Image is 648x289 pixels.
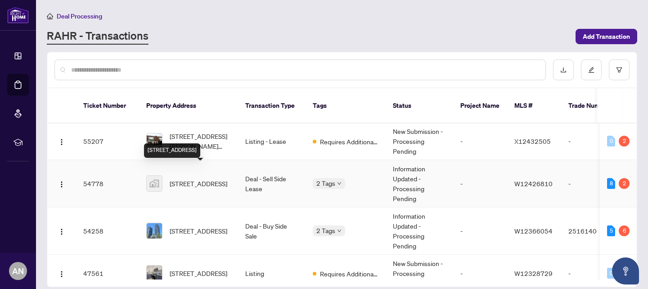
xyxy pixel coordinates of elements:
img: Logo [58,271,65,278]
span: home [47,13,53,19]
th: Trade Number [561,88,624,124]
button: Logo [54,176,69,191]
span: down [337,229,342,233]
img: logo [7,7,29,23]
td: - [453,207,507,255]
td: - [453,123,507,160]
td: Deal - Sell Side Lease [238,160,306,207]
button: Logo [54,134,69,148]
td: Information Updated - Processing Pending [386,207,453,255]
td: 2516140 [561,207,624,255]
span: down [337,181,342,186]
div: 8 [607,178,615,189]
img: Logo [58,181,65,188]
span: W12426810 [514,179,553,188]
th: MLS # [507,88,561,124]
span: X12432505 [514,137,551,145]
div: 6 [619,225,630,236]
img: thumbnail-img [147,266,162,281]
th: Property Address [139,88,238,124]
span: W12366054 [514,227,553,235]
span: 2 Tags [316,178,335,188]
button: Open asap [612,257,639,284]
span: Requires Additional Docs [320,137,378,147]
button: Logo [54,266,69,280]
span: filter [616,67,622,73]
td: 54778 [76,160,139,207]
div: 2 [619,178,630,189]
span: 2 Tags [316,225,335,236]
span: [STREET_ADDRESS] [170,179,227,188]
td: 55207 [76,123,139,160]
span: Requires Additional Docs [320,269,378,279]
img: thumbnail-img [147,176,162,191]
th: Transaction Type [238,88,306,124]
button: download [553,60,574,80]
td: - [561,160,624,207]
span: edit [588,67,594,73]
a: RAHR - Transactions [47,28,148,45]
th: Ticket Number [76,88,139,124]
th: Status [386,88,453,124]
div: 0 [607,136,615,147]
div: 2 [619,136,630,147]
button: filter [609,60,630,80]
div: 5 [607,225,615,236]
span: Add Transaction [583,29,630,44]
span: Deal Processing [57,12,102,20]
img: thumbnail-img [147,223,162,239]
th: Tags [306,88,386,124]
td: - [561,123,624,160]
button: Logo [54,224,69,238]
td: - [453,160,507,207]
td: 54258 [76,207,139,255]
img: Logo [58,228,65,235]
span: [STREET_ADDRESS][PERSON_NAME][PERSON_NAME] [170,131,231,151]
span: [STREET_ADDRESS] [170,226,227,236]
button: edit [581,60,602,80]
img: Logo [58,138,65,146]
th: Project Name [453,88,507,124]
span: W12328729 [514,269,553,277]
div: 0 [607,268,615,279]
span: download [560,67,567,73]
td: Information Updated - Processing Pending [386,160,453,207]
td: Listing - Lease [238,123,306,160]
span: AN [12,265,24,277]
button: Add Transaction [576,29,637,44]
div: [STREET_ADDRESS] [144,143,200,158]
td: New Submission - Processing Pending [386,123,453,160]
td: Deal - Buy Side Sale [238,207,306,255]
img: thumbnail-img [147,133,162,149]
span: [STREET_ADDRESS] [170,268,227,278]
